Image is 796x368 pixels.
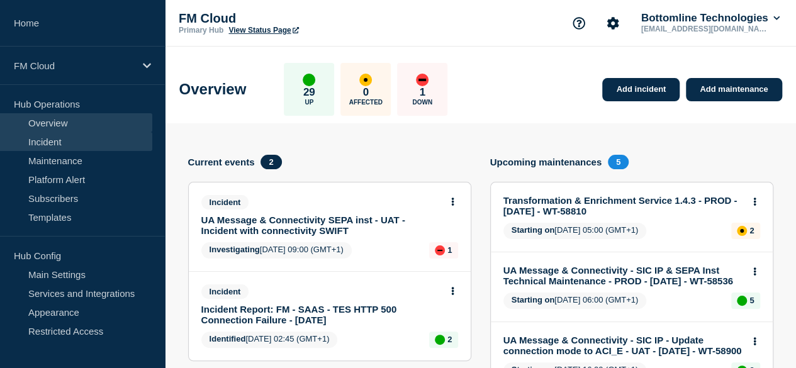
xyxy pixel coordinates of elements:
div: affected [737,226,747,236]
a: UA Message & Connectivity SEPA inst - UAT - Incident with connectivity SWIFT [201,215,441,236]
a: UA Message & Connectivity - SIC IP & SEPA Inst Technical Maintenance - PROD - [DATE] - WT-58536 [503,265,743,286]
button: Account settings [600,10,626,36]
p: 2 [749,226,754,235]
button: Support [566,10,592,36]
p: 5 [749,296,754,305]
h4: Upcoming maintenances [490,157,602,167]
p: [EMAIL_ADDRESS][DOMAIN_NAME] [639,25,770,33]
a: View Status Page [228,26,298,35]
p: Down [412,99,432,106]
div: up [303,74,315,86]
div: up [435,335,445,345]
a: Add incident [602,78,680,101]
span: [DATE] 06:00 (GMT+1) [503,293,647,309]
span: Incident [201,195,249,209]
a: Add maintenance [686,78,782,101]
div: down [435,245,445,255]
p: 0 [363,86,369,99]
span: Identified [210,334,246,343]
p: 2 [447,335,452,344]
p: Affected [349,99,383,106]
p: FM Cloud [179,11,430,26]
div: affected [359,74,372,86]
p: 1 [420,86,425,99]
span: [DATE] 05:00 (GMT+1) [503,223,647,239]
span: Starting on [512,295,555,304]
p: Up [305,99,313,106]
div: up [737,296,747,306]
div: down [416,74,429,86]
h1: Overview [179,81,247,98]
span: Investigating [210,245,260,254]
h4: Current events [188,157,255,167]
p: 29 [303,86,315,99]
button: Bottomline Technologies [639,12,782,25]
span: 2 [261,155,281,169]
span: [DATE] 02:45 (GMT+1) [201,332,338,348]
span: [DATE] 09:00 (GMT+1) [201,242,352,259]
a: UA Message & Connectivity - SIC IP - Update connection mode to ACI_E - UAT - [DATE] - WT-58900 [503,335,743,356]
a: Transformation & Enrichment Service 1.4.3 - PROD - [DATE] - WT-58810 [503,195,743,216]
p: FM Cloud [14,60,135,71]
span: Starting on [512,225,555,235]
a: Incident Report: FM - SAAS - TES HTTP 500 Connection Failure - [DATE] [201,304,441,325]
span: Incident [201,284,249,299]
span: 5 [608,155,629,169]
p: Primary Hub [179,26,223,35]
p: 1 [447,245,452,255]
